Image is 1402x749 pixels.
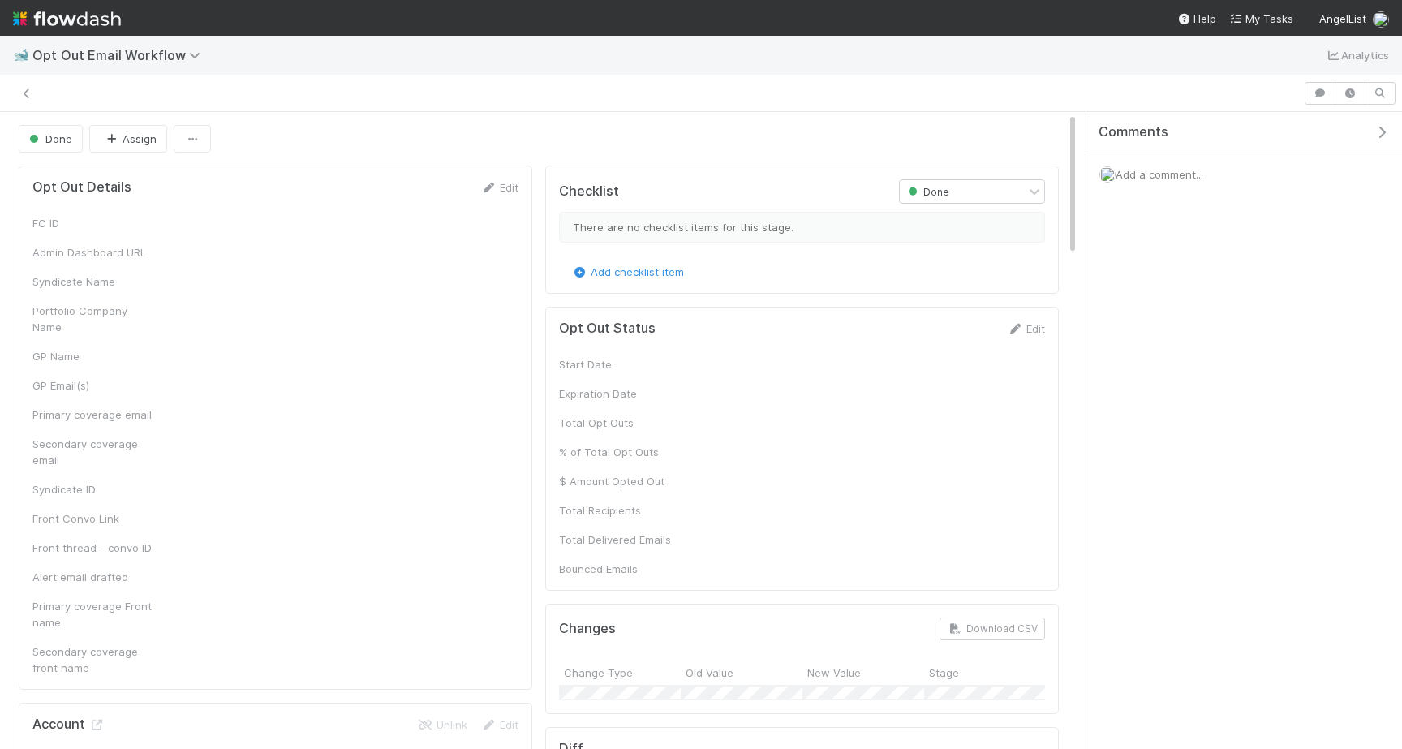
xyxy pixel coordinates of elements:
[32,644,154,676] div: Secondary coverage front name
[559,415,681,431] div: Total Opt Outs
[26,132,72,145] span: Done
[1099,124,1168,140] span: Comments
[32,481,154,497] div: Syndicate ID
[480,718,518,731] a: Edit
[32,303,154,335] div: Portfolio Company Name
[924,660,1046,685] div: Stage
[32,407,154,423] div: Primary coverage email
[559,212,1045,243] div: There are no checklist items for this stage.
[32,179,131,196] h5: Opt Out Details
[32,540,154,556] div: Front thread - convo ID
[1373,11,1389,28] img: avatar_15e6a745-65a2-4f19-9667-febcb12e2fc8.png
[571,265,684,278] a: Add checklist item
[32,215,154,231] div: FC ID
[32,377,154,394] div: GP Email(s)
[32,47,209,63] span: Opt Out Email Workflow
[480,181,518,194] a: Edit
[1116,168,1203,181] span: Add a comment...
[559,660,681,685] div: Change Type
[1229,11,1293,27] a: My Tasks
[32,273,154,290] div: Syndicate Name
[559,356,681,372] div: Start Date
[905,186,949,198] span: Done
[19,125,83,153] button: Done
[1229,12,1293,25] span: My Tasks
[32,436,154,468] div: Secondary coverage email
[681,660,802,685] div: Old Value
[32,348,154,364] div: GP Name
[559,321,656,337] h5: Opt Out Status
[802,660,924,685] div: New Value
[417,718,467,731] a: Unlink
[559,385,681,402] div: Expiration Date
[32,717,105,733] h5: Account
[32,598,154,631] div: Primary coverage Front name
[32,244,154,260] div: Admin Dashboard URL
[559,621,616,637] h5: Changes
[32,569,154,585] div: Alert email drafted
[89,125,167,153] button: Assign
[13,48,29,62] span: 🐋
[559,532,681,548] div: Total Delivered Emails
[13,5,121,32] img: logo-inverted-e16ddd16eac7371096b0.svg
[1325,45,1389,65] a: Analytics
[1319,12,1366,25] span: AngelList
[559,561,681,577] div: Bounced Emails
[1099,166,1116,183] img: avatar_15e6a745-65a2-4f19-9667-febcb12e2fc8.png
[559,473,681,489] div: $ Amount Opted Out
[32,510,154,527] div: Front Convo Link
[559,183,619,200] h5: Checklist
[940,618,1045,640] button: Download CSV
[1007,322,1045,335] a: Edit
[559,444,681,460] div: % of Total Opt Outs
[1177,11,1216,27] div: Help
[559,502,681,519] div: Total Recipients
